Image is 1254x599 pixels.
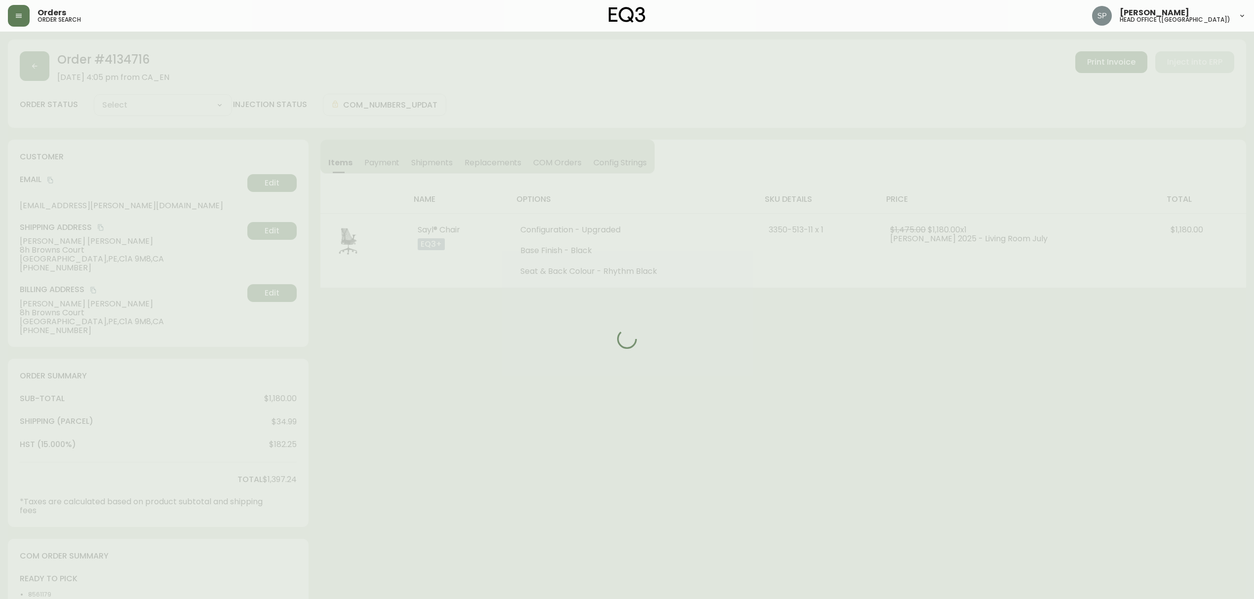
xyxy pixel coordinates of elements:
span: Orders [38,9,66,17]
h5: head office ([GEOGRAPHIC_DATA]) [1120,17,1230,23]
span: [PERSON_NAME] [1120,9,1189,17]
img: 0cb179e7bf3690758a1aaa5f0aafa0b4 [1092,6,1112,26]
img: logo [609,7,645,23]
h5: order search [38,17,81,23]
